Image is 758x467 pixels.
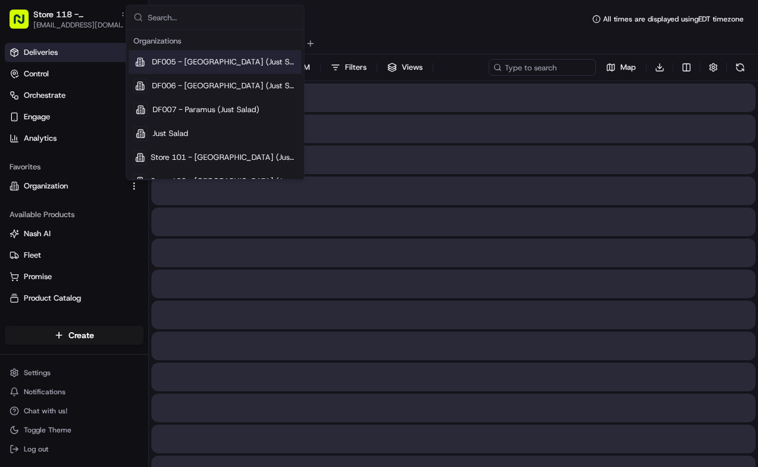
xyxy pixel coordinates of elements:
a: Nash AI [10,228,139,239]
span: DF006 - [GEOGRAPHIC_DATA] (Just Salad) [152,81,297,91]
button: Product Catalog [5,289,144,308]
span: Store 102 - [GEOGRAPHIC_DATA] (Just Salad) [151,176,297,187]
div: Suggestions [126,30,304,180]
a: Deliveries [5,43,144,62]
span: Organization [24,181,68,191]
span: Analytics [24,133,57,144]
a: Analytics [5,129,144,148]
span: Map [620,62,636,73]
button: Engage [5,107,144,126]
button: Notifications [5,384,144,400]
span: Views [402,62,423,73]
span: Deliveries [24,47,58,58]
button: Create [5,326,144,345]
span: Settings [24,368,51,378]
span: Chat with us! [24,406,67,416]
div: Favorites [5,157,144,177]
a: Returns [10,314,139,325]
span: Product Catalog [24,293,81,304]
button: Filters [325,59,372,76]
a: Organization [10,181,125,191]
button: Promise [5,267,144,286]
a: Product Catalog [10,293,139,304]
button: Store 118 - [GEOGRAPHIC_DATA] (Just Salad)[EMAIL_ADDRESS][DOMAIN_NAME] [5,5,123,33]
span: Toggle Theme [24,425,72,435]
span: All times are displayed using EDT timezone [603,14,744,24]
button: Chat with us! [5,403,144,419]
input: Type to search [489,59,596,76]
span: DF007 - Paramus (Just Salad) [153,104,259,115]
button: Orchestrate [5,86,144,105]
button: Organization [5,177,144,196]
div: Organizations [129,32,302,50]
button: Log out [5,441,144,457]
span: DF005 - [GEOGRAPHIC_DATA] (Just Salad) [152,57,297,67]
button: Refresh [732,59,748,76]
span: Engage [24,112,50,122]
span: Orchestrate [24,90,66,101]
span: Nash AI [24,228,51,239]
button: Views [382,59,428,76]
button: [EMAIL_ADDRESS][DOMAIN_NAME] [33,20,129,30]
span: Promise [24,271,52,282]
button: Control [5,64,144,83]
button: Nash AI [5,224,144,243]
a: Promise [10,271,139,282]
a: Fleet [10,250,139,261]
span: Filters [345,62,366,73]
button: Store 118 - [GEOGRAPHIC_DATA] (Just Salad) [33,8,116,20]
button: Fleet [5,246,144,265]
button: Toggle Theme [5,422,144,438]
button: Map [601,59,641,76]
span: Notifications [24,387,66,397]
button: Returns [5,310,144,329]
span: Just Salad [153,128,188,139]
input: Search... [148,5,297,29]
span: Log out [24,444,48,454]
span: Returns [24,314,51,325]
span: Control [24,69,49,79]
span: Create [69,329,94,341]
span: Fleet [24,250,41,261]
button: Settings [5,364,144,381]
div: Available Products [5,205,144,224]
span: Store 101 - [GEOGRAPHIC_DATA] (Just Salad) [151,152,297,163]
